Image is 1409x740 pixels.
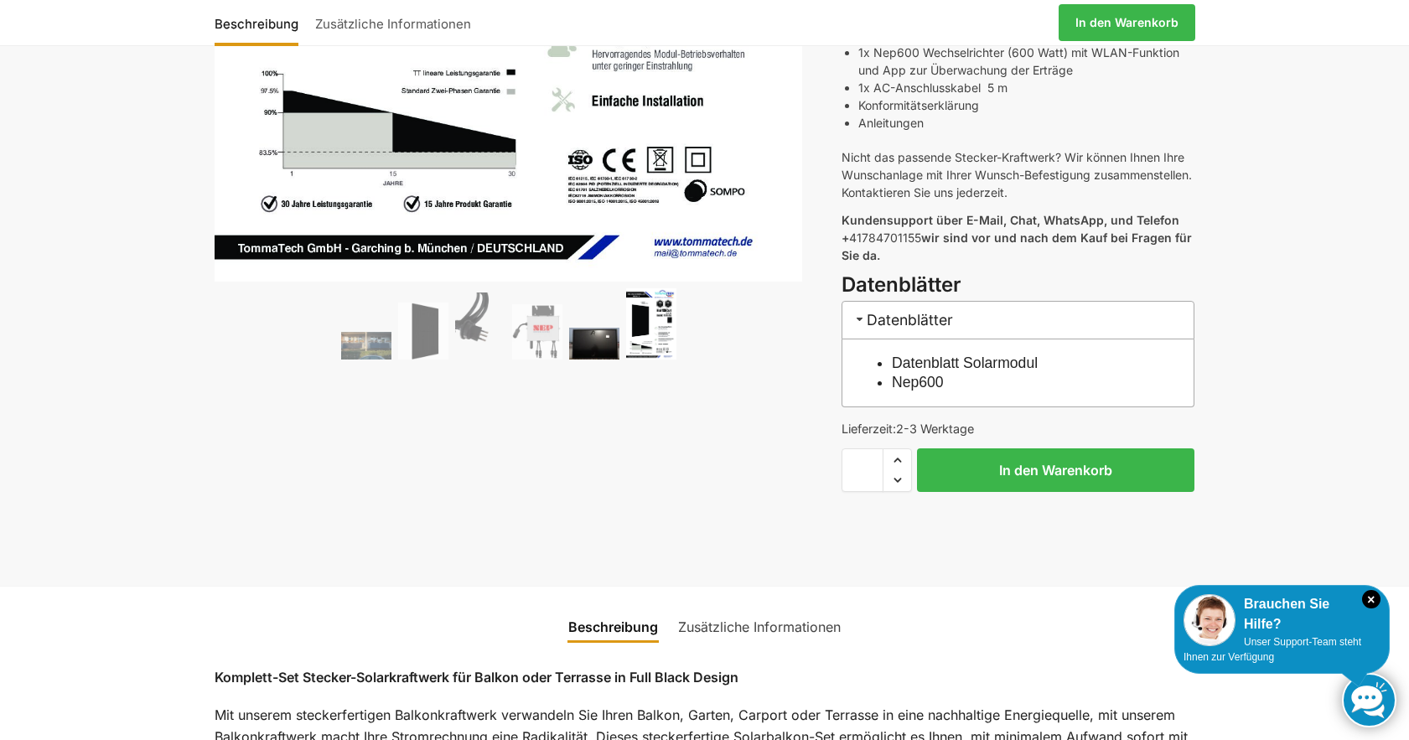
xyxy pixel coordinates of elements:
[858,96,1194,114] li: Konformitätserklärung
[1059,4,1195,41] a: In den Warenkorb
[626,288,676,360] img: Balkonkraftwerk 600/810 Watt Fullblack – Bild 6
[842,448,883,492] input: Produktmenge
[842,211,1194,264] p: 41784701155
[512,304,562,360] img: NEP 800 Drosselbar auf 600 Watt
[455,292,505,360] img: Anschlusskabel-3meter_schweizer-stecker
[1184,594,1381,634] div: Brauchen Sie Hilfe?
[842,301,1194,339] h3: Datenblätter
[558,607,668,647] a: Beschreibung
[215,669,738,686] strong: Komplett-Set Stecker-Solarkraftwerk für Balkon oder Terrasse in Full Black Design
[842,148,1194,201] p: Nicht das passende Stecker-Kraftwerk? Wir können Ihnen Ihre Wunschanlage mit Ihrer Wunsch-Befesti...
[842,213,1179,245] strong: Kundensupport über E-Mail, Chat, WhatsApp, und Telefon +
[842,422,974,436] span: Lieferzeit:
[883,469,911,491] span: Reduce quantity
[215,3,307,43] a: Beschreibung
[892,374,944,391] a: Nep600
[883,449,911,471] span: Increase quantity
[858,79,1194,96] li: 1x AC-Anschlusskabel 5 m
[858,114,1194,132] li: Anleitungen
[842,230,1192,262] strong: wir sind vor und nach dem Kauf bei Fragen für Sie da.
[398,303,448,360] img: TommaTech Vorderseite
[892,354,1038,371] a: Datenblatt Solarmodul
[668,607,851,647] a: Zusätzliche Informationen
[842,271,1194,300] h3: Datenblätter
[896,422,974,436] span: 2-3 Werktage
[1184,594,1235,646] img: Customer service
[341,332,391,360] img: 2 Balkonkraftwerke
[858,44,1194,79] li: 1x Nep600 Wechselrichter (600 Watt) mit WLAN-Funktion und App zur Überwachung der Erträge
[838,502,1198,549] iframe: Sicherer Rahmen für schnelle Bezahlvorgänge
[569,328,619,360] img: Balkonkraftwerk 600/810 Watt Fullblack – Bild 5
[917,448,1194,492] button: In den Warenkorb
[1362,590,1381,608] i: Schließen
[1184,636,1361,663] span: Unser Support-Team steht Ihnen zur Verfügung
[307,3,479,43] a: Zusätzliche Informationen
